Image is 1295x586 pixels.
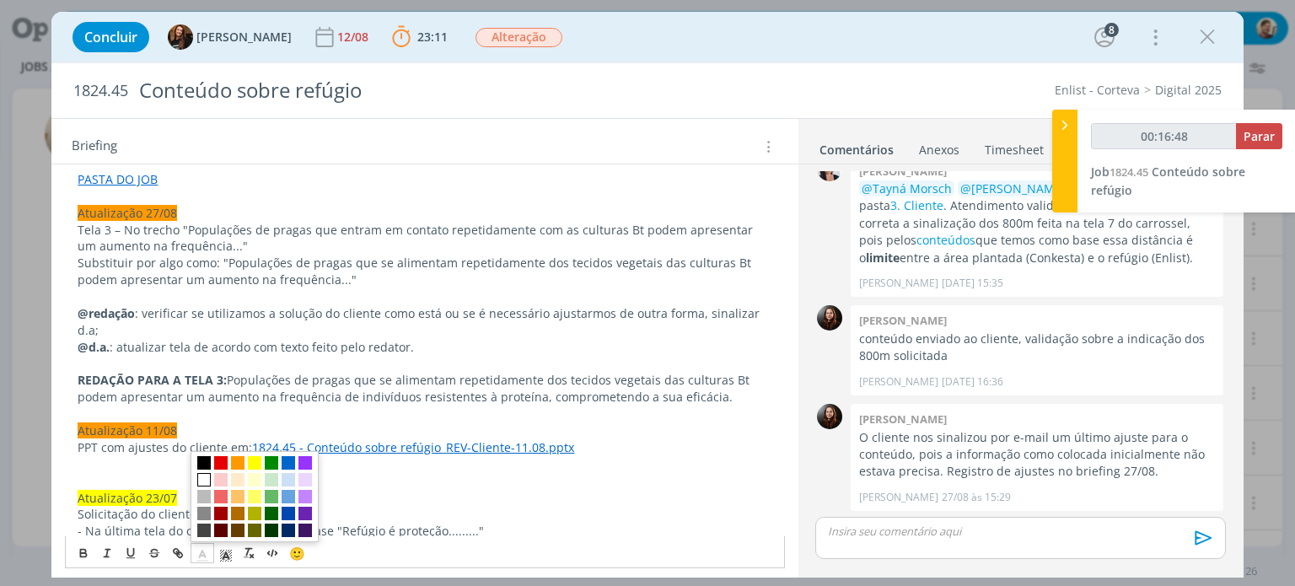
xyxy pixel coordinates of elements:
[196,31,292,43] span: [PERSON_NAME]
[191,543,214,563] span: Cor do Texto
[132,70,736,111] div: Conteúdo sobre refúgio
[859,490,938,505] p: [PERSON_NAME]
[859,411,947,427] b: [PERSON_NAME]
[78,490,177,506] span: Atualização 23/07
[984,134,1045,159] a: Timesheet
[1110,164,1148,180] span: 1824.45
[417,29,448,45] span: 23:11
[78,372,771,406] p: Populações de pragas que se alimentam repetidamente dos tecidos vegetais das culturas Bt podem ap...
[859,331,1215,365] p: conteúdo enviado ao cliente, validação sobre a indicação dos 800m solicitada
[72,136,117,158] span: Briefing
[84,30,137,44] span: Concluir
[1091,164,1245,198] span: Conteúdo sobre refúgio
[859,180,1215,266] p: conteúdos revisados na pasta . Atendimento validar com o cliente se está correta a sinalização do...
[476,28,562,47] span: Alteração
[1104,23,1119,37] div: 8
[862,180,952,196] span: @Tayná Morsch
[1055,82,1140,98] a: Enlist - Corteva
[866,250,900,266] strong: limite
[1091,164,1245,198] a: Job1824.45Conteúdo sobre refúgio
[337,31,372,43] div: 12/08
[252,439,574,455] a: 1824.45 - Conteúdo sobre refúgio_REV-Cliente-11.08.pptx
[1244,128,1275,144] span: Parar
[890,197,943,213] a: 3. Cliente
[285,543,309,563] button: 🙂
[1155,82,1222,98] a: Digital 2025
[73,82,128,100] span: 1824.45
[78,439,771,456] p: PPT com ajustes do cliente em:
[859,374,938,390] p: [PERSON_NAME]
[289,545,305,562] span: 🙂
[78,523,771,540] p: - Na última tela do carrossel, remover a frase "Refúgio é proteção........."
[78,339,771,356] p: : atualizar tela de acordo com texto feito pelo redator.
[51,12,1243,578] div: dialog
[919,142,959,159] div: Anexos
[78,255,755,288] span: Substituir por algo como: "Populações de pragas que se alimentam repetidamente dos tecidos vegeta...
[960,180,1066,196] span: @[PERSON_NAME]
[817,404,842,429] img: E
[73,22,149,52] button: Concluir
[78,422,177,438] span: Atualização 11/08
[78,305,135,321] strong: @redação
[916,232,975,248] a: conteúdos
[78,205,177,221] span: Atualização 27/08
[942,276,1003,291] span: [DATE] 15:35
[942,374,1003,390] span: [DATE] 16:36
[78,372,227,388] strong: REDAÇÃO PARA A TELA 3:
[388,24,452,51] button: 23:11
[859,429,1215,481] p: O cliente nos sinalizou por e-mail um último ajuste para o conteúdo, pois a informação como coloc...
[859,276,938,291] p: [PERSON_NAME]
[168,24,292,50] button: T[PERSON_NAME]
[1236,123,1282,149] button: Parar
[817,305,842,331] img: E
[942,490,1011,505] span: 27/08 às 15:29
[859,313,947,328] b: [PERSON_NAME]
[78,222,756,255] span: Tela 3 – No trecho "Populações de pragas que entram em contato repetidamente com as culturas Bt p...
[78,305,771,339] p: : verificar se utilizamos a solução do cliente como está ou se é necessário ajustarmos de outra f...
[78,171,158,187] a: PASTA DO JOB
[819,134,895,159] a: Comentários
[859,164,947,179] b: [PERSON_NAME]
[168,24,193,50] img: T
[1091,24,1118,51] button: 8
[78,339,110,355] strong: @d.a.
[475,27,563,48] button: Alteração
[214,543,238,563] span: Cor de Fundo
[78,506,771,523] p: Solicitação do cliente:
